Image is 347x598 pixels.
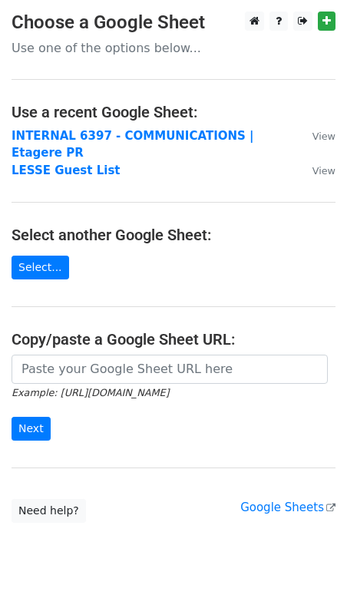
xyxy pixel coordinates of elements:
small: View [312,131,335,142]
a: Google Sheets [240,501,335,514]
input: Paste your Google Sheet URL here [12,355,328,384]
a: View [297,129,335,143]
small: Example: [URL][DOMAIN_NAME] [12,387,169,398]
input: Next [12,417,51,441]
p: Use one of the options below... [12,40,335,56]
h4: Use a recent Google Sheet: [12,103,335,121]
h3: Choose a Google Sheet [12,12,335,34]
h4: Copy/paste a Google Sheet URL: [12,330,335,349]
a: View [297,164,335,177]
a: Need help? [12,499,86,523]
a: INTERNAL 6397 - COMMUNICATIONS | Etagere PR [12,129,254,160]
a: LESSE Guest List [12,164,121,177]
a: Select... [12,256,69,279]
h4: Select another Google Sheet: [12,226,335,244]
small: View [312,165,335,177]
